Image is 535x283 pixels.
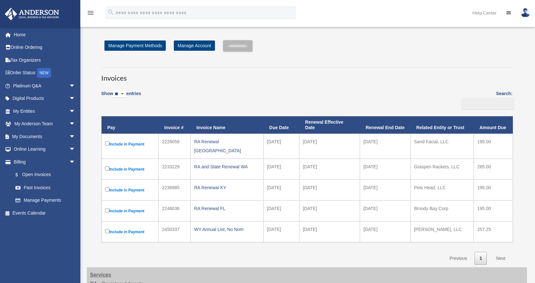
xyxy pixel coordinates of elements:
th: Related Entity or Trust: activate to sort column ascending [411,116,474,134]
td: 2238985 [158,180,191,200]
label: Include in Payment [105,228,155,236]
td: 195.00 [474,134,513,159]
a: Digital Productsarrow_drop_down [4,92,85,105]
a: Previous [445,252,472,265]
img: User Pic [521,8,530,17]
span: arrow_drop_down [69,92,82,105]
label: Show entries [101,90,141,104]
input: Search: [461,98,515,110]
th: Invoice #: activate to sort column ascending [158,116,191,134]
th: Renewal End Date: activate to sort column ascending [360,116,411,134]
a: Online Ordering [4,41,85,54]
label: Search: [459,90,513,110]
a: My Anderson Teamarrow_drop_down [4,118,85,130]
div: RA Renewal FL [194,204,260,213]
div: RA Renewal [GEOGRAPHIC_DATA] [194,137,260,155]
td: [DATE] [263,134,299,159]
label: Include in Payment [105,165,155,173]
td: [DATE] [360,180,411,200]
a: My Entitiesarrow_drop_down [4,105,85,118]
td: Sand Facial, LLC [411,134,474,159]
input: Include in Payment [105,166,109,171]
label: Include in Payment [105,207,155,215]
div: RA and State Renewal WA [194,162,260,171]
td: 195.00 [474,180,513,200]
strong: Services [90,272,111,278]
i: search [107,9,114,16]
img: Anderson Advisors Platinum Portal [3,8,61,20]
td: [DATE] [263,221,299,242]
th: Invoice Name: activate to sort column ascending [191,116,263,134]
a: Order StatusNEW [4,66,85,80]
i: menu [87,9,94,17]
th: Amount Due: activate to sort column ascending [474,116,513,134]
td: [DATE] [263,180,299,200]
td: 257.25 [474,221,513,242]
input: Include in Payment [105,229,109,233]
a: Manage Payment Methods [104,40,166,51]
a: Manage Payments [9,194,82,207]
a: Past Invoices [9,181,82,194]
span: arrow_drop_down [69,105,82,118]
a: My Documentsarrow_drop_down [4,130,85,143]
th: Pay: activate to sort column descending [102,116,158,134]
input: Include in Payment [105,208,109,212]
span: arrow_drop_down [69,155,82,169]
a: Billingarrow_drop_down [4,155,82,168]
select: Showentries [113,91,126,98]
td: 265.00 [474,159,513,180]
td: [DATE] [299,159,360,180]
td: [DATE] [360,134,411,159]
a: Online Learningarrow_drop_down [4,143,85,156]
td: Pets Head, LLC [411,180,474,200]
td: [DATE] [360,221,411,242]
input: Include in Payment [105,187,109,191]
td: Broody Bay Corp [411,200,474,221]
a: menu [87,11,94,17]
td: [DATE] [360,159,411,180]
td: 2228058 [158,134,191,159]
td: [DATE] [299,200,360,221]
h3: Invoices [101,67,513,83]
td: [DATE] [263,200,299,221]
td: [DATE] [299,134,360,159]
label: Include in Payment [105,186,155,194]
a: Platinum Q&Aarrow_drop_down [4,79,85,92]
td: 195.00 [474,200,513,221]
div: WY Annual List, No Nom [194,225,260,234]
th: Renewal Effective Date: activate to sort column ascending [299,116,360,134]
span: arrow_drop_down [69,130,82,143]
td: [DATE] [263,159,299,180]
label: Include in Payment [105,140,155,148]
a: Events Calendar [4,207,85,219]
td: [PERSON_NAME], LLC [411,221,474,242]
div: NEW [37,68,51,78]
td: 2450337 [158,221,191,242]
div: RA Renewal KY [194,183,260,192]
span: $ [19,171,22,179]
input: Include in Payment [105,141,109,146]
span: arrow_drop_down [69,79,82,93]
td: 2246036 [158,200,191,221]
td: [DATE] [299,180,360,200]
td: 2233229 [158,159,191,180]
span: arrow_drop_down [69,143,82,156]
a: Tax Organizers [4,54,85,66]
a: Manage Account [174,40,215,51]
a: Home [4,28,85,41]
a: $Open Invoices [9,168,79,181]
td: [DATE] [299,221,360,242]
td: Graspen Rackets, LLC [411,159,474,180]
th: Due Date: activate to sort column ascending [263,116,299,134]
td: [DATE] [360,200,411,221]
span: arrow_drop_down [69,118,82,131]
